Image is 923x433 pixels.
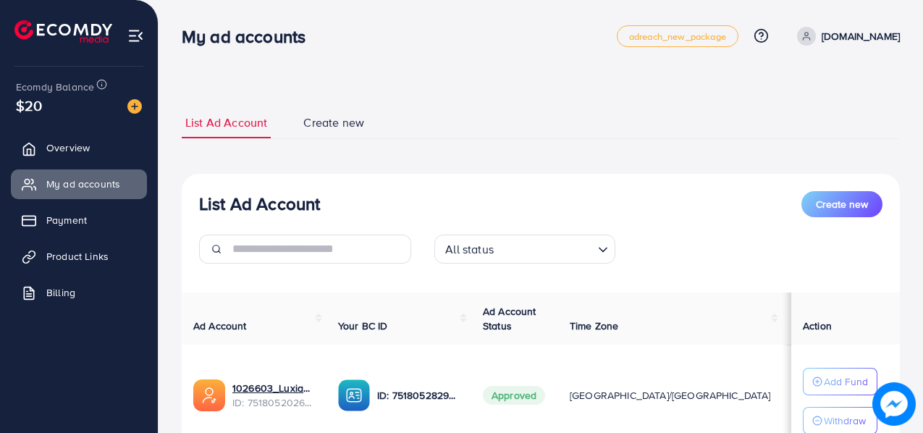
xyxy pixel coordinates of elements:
a: Billing [11,278,147,307]
img: ic-ads-acc.e4c84228.svg [193,379,225,411]
img: menu [127,28,144,44]
span: ID: 7518052026253918226 [232,395,315,410]
span: adreach_new_package [629,32,726,41]
span: All status [442,239,497,260]
span: Time Zone [570,319,618,333]
span: Ecomdy Balance [16,80,94,94]
img: image [127,99,142,114]
span: Ad Account Status [483,304,536,333]
p: Withdraw [824,412,866,429]
div: Search for option [434,235,615,264]
span: Payment [46,213,87,227]
span: Product Links [46,249,109,264]
p: Add Fund [824,373,868,390]
span: My ad accounts [46,177,120,191]
span: Overview [46,140,90,155]
img: image [873,383,916,426]
span: Approved [483,386,545,405]
img: ic-ba-acc.ded83a64.svg [338,379,370,411]
a: Payment [11,206,147,235]
span: Your BC ID [338,319,388,333]
a: [DOMAIN_NAME] [791,27,900,46]
a: adreach_new_package [617,25,738,47]
span: List Ad Account [185,114,267,131]
a: Overview [11,133,147,162]
a: My ad accounts [11,169,147,198]
h3: List Ad Account [199,193,320,214]
span: Ad Account [193,319,247,333]
div: <span class='underline'>1026603_Luxia_1750433190642</span></br>7518052026253918226 [232,381,315,411]
img: logo [14,20,112,43]
span: [GEOGRAPHIC_DATA]/[GEOGRAPHIC_DATA] [570,388,771,403]
a: Product Links [11,242,147,271]
span: Action [803,319,832,333]
p: [DOMAIN_NAME] [822,28,900,45]
span: $20 [16,95,42,116]
button: Add Fund [803,368,877,395]
h3: My ad accounts [182,26,317,47]
span: Create new [303,114,364,131]
p: ID: 7518052829551181841 [377,387,460,404]
span: Create new [816,197,868,211]
input: Search for option [498,236,592,260]
a: 1026603_Luxia_1750433190642 [232,381,315,395]
span: Billing [46,285,75,300]
button: Create new [801,191,882,217]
